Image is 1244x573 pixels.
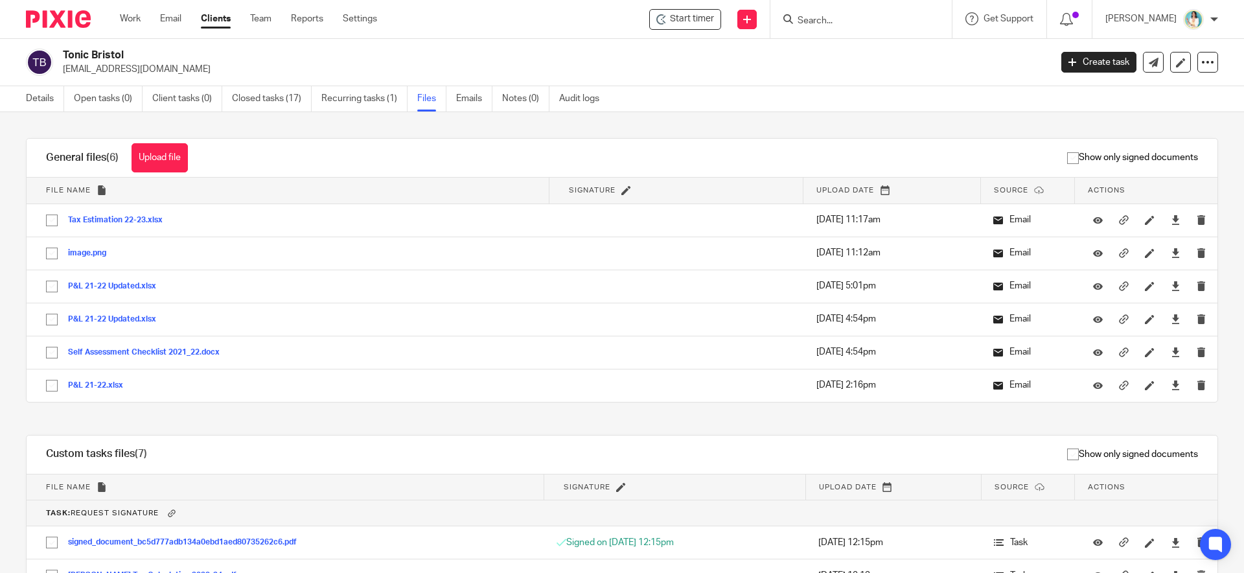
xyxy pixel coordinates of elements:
[201,12,231,25] a: Clients
[1171,213,1181,226] a: Download
[417,86,446,111] a: Files
[291,12,323,25] a: Reports
[68,216,172,225] button: Tax Estimation 22-23.xlsx
[68,249,116,258] button: image.png
[160,12,181,25] a: Email
[1061,52,1136,73] a: Create task
[816,345,967,358] p: [DATE] 4:54pm
[816,379,967,392] p: [DATE] 2:16pm
[796,16,913,27] input: Search
[564,484,610,491] span: Signature
[994,536,1062,549] p: Task
[46,447,147,461] h1: Custom tasks files
[993,312,1062,325] p: Email
[40,340,64,365] input: Select
[40,373,64,398] input: Select
[1088,484,1125,491] span: Actions
[816,187,874,194] span: Upload date
[68,348,229,357] button: Self Assessment Checklist 2021_22.docx
[68,282,166,291] button: P&L 21-22 Updated.xlsx
[106,152,119,163] span: (6)
[132,143,188,172] button: Upload file
[40,307,64,332] input: Select
[40,208,64,233] input: Select
[26,10,91,28] img: Pixie
[993,345,1062,358] p: Email
[40,530,64,555] input: Select
[46,509,71,517] b: Task:
[343,12,377,25] a: Settings
[40,241,64,266] input: Select
[993,279,1062,292] p: Email
[557,536,792,549] p: Signed on [DATE] 12:15pm
[26,86,64,111] a: Details
[321,86,408,111] a: Recurring tasks (1)
[46,187,91,194] span: File name
[1067,448,1198,461] span: Show only signed documents
[232,86,312,111] a: Closed tasks (17)
[993,246,1062,259] p: Email
[46,509,159,517] span: Request signature
[40,274,64,299] input: Select
[1171,345,1181,358] a: Download
[819,484,877,491] span: Upload date
[250,12,271,25] a: Team
[63,63,1042,76] p: [EMAIL_ADDRESS][DOMAIN_NAME]
[1088,187,1125,194] span: Actions
[1171,312,1181,325] a: Download
[984,14,1033,23] span: Get Support
[816,213,967,226] p: [DATE] 11:17am
[1171,246,1181,259] a: Download
[649,9,721,30] div: Tonic Bristol
[1067,151,1198,164] span: Show only signed documents
[1171,279,1181,292] a: Download
[994,187,1028,194] span: Source
[1183,9,1204,30] img: Koyn.jpg
[502,86,549,111] a: Notes (0)
[559,86,609,111] a: Audit logs
[120,12,141,25] a: Work
[816,312,967,325] p: [DATE] 4:54pm
[74,86,143,111] a: Open tasks (0)
[63,49,846,62] h2: Tonic Bristol
[993,213,1062,226] p: Email
[26,49,53,76] img: svg%3E
[818,536,968,549] p: [DATE] 12:15pm
[152,86,222,111] a: Client tasks (0)
[670,12,714,26] span: Start timer
[1171,379,1181,392] a: Download
[456,86,492,111] a: Emails
[68,538,306,547] button: signed_document_bc5d777adb134a0ebd1aed80735262c6.pdf
[816,279,967,292] p: [DATE] 5:01pm
[1105,12,1177,25] p: [PERSON_NAME]
[1171,536,1181,549] a: Download
[46,151,119,165] h1: General files
[995,484,1029,491] span: Source
[135,449,147,459] span: (7)
[816,246,967,259] p: [DATE] 11:12am
[68,315,166,324] button: P&L 21-22 Updated.xlsx
[46,484,91,491] span: File name
[993,379,1062,392] p: Email
[569,187,616,194] span: Signature
[68,381,133,390] button: P&L 21-22.xlsx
